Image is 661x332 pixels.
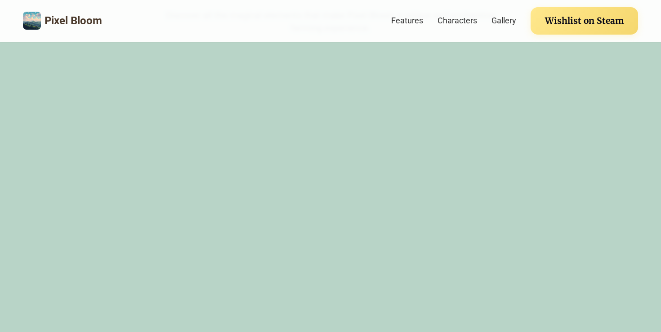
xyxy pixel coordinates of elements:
[438,14,477,27] a: Characters
[45,13,102,28] span: Pixel Bloom
[391,14,423,27] a: Features
[23,12,41,30] img: Pixel Bloom Logo
[531,7,638,35] a: Wishlist on Steam
[491,14,516,27] a: Gallery
[23,12,102,30] a: Pixel Bloom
